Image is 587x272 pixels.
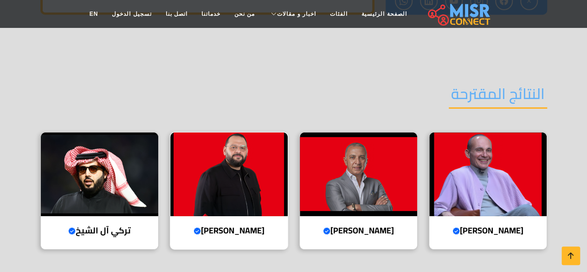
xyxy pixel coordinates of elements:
a: من نحن [227,5,262,23]
h4: [PERSON_NAME] [436,226,540,236]
a: خدماتنا [194,5,227,23]
img: محمد فاروق [429,133,547,216]
img: main.misr_connect [428,2,490,26]
h4: [PERSON_NAME] [307,226,410,236]
svg: Verified account [323,227,330,235]
a: تركي آل الشيخ تركي آل الشيخ [35,132,164,250]
a: تسجيل الدخول [105,5,158,23]
span: اخبار و مقالات [277,10,316,18]
svg: Verified account [194,227,201,235]
img: تركي آل الشيخ [41,133,158,216]
a: عبد الله سلام [PERSON_NAME] [164,132,294,250]
a: الفئات [323,5,355,23]
h2: النتائج المقترحة [449,85,547,108]
a: محمد فاروق [PERSON_NAME] [423,132,553,250]
a: أحمد السويدي [PERSON_NAME] [294,132,423,250]
img: أحمد السويدي [300,133,417,216]
a: اتصل بنا [159,5,194,23]
a: الصفحة الرئيسية [355,5,413,23]
svg: Verified account [68,227,76,235]
img: عبد الله سلام [170,133,288,216]
a: اخبار و مقالات [262,5,323,23]
h4: [PERSON_NAME] [177,226,281,236]
a: EN [83,5,105,23]
h4: تركي آل الشيخ [48,226,151,236]
svg: Verified account [452,227,460,235]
